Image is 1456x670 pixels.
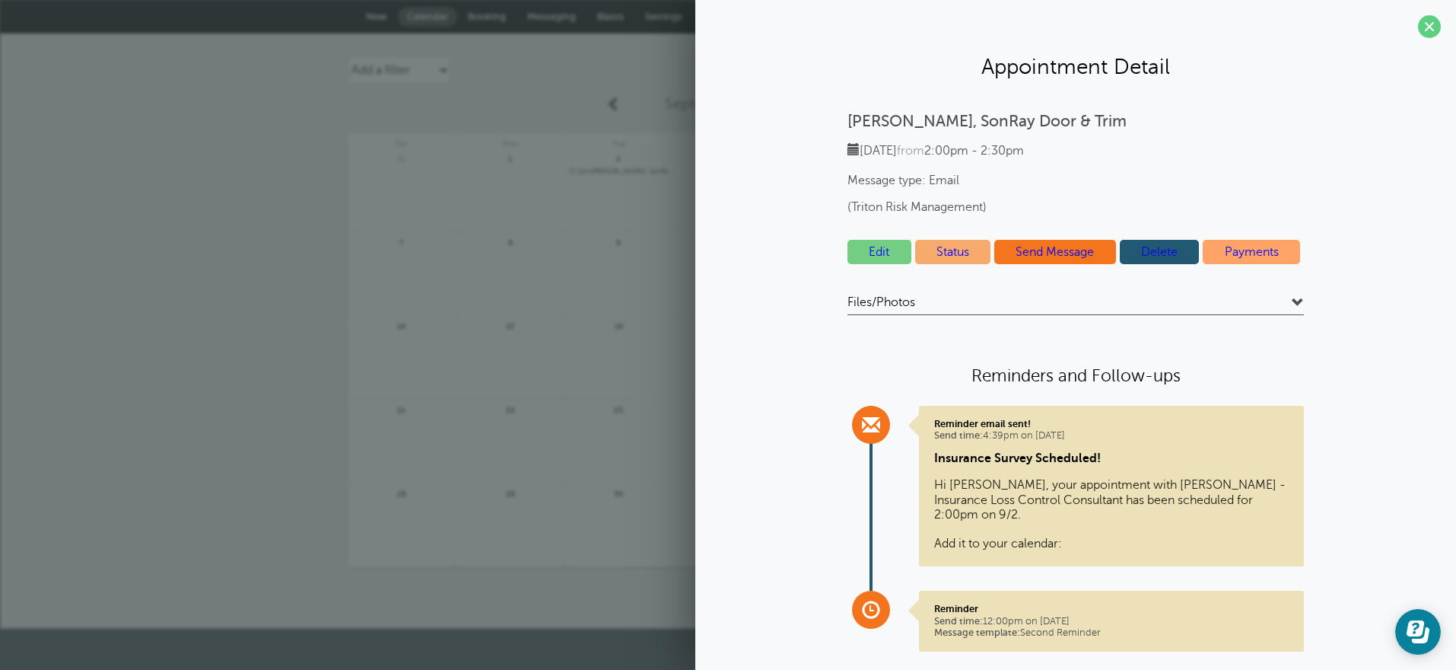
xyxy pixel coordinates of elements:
[366,11,387,22] span: New
[612,404,625,415] span: 23
[630,88,826,121] a: September 2025
[934,478,1289,551] p: Hi [PERSON_NAME], your appointment with [PERSON_NAME] - Insurance Loss Control Consultant has bee...
[612,236,625,247] span: 9
[504,404,517,415] span: 22
[934,603,1289,639] p: 12:00pm on [DATE] Second Reminder
[395,320,409,331] span: 14
[468,11,506,22] span: Booking
[994,240,1116,264] a: Send Message
[665,95,741,113] span: September
[527,11,576,22] span: Messaging
[395,152,409,164] span: 31
[612,152,625,164] span: 2
[395,487,409,499] span: 28
[847,144,1024,158] span: [DATE] 2:00pm - 2:30pm
[934,627,1020,638] span: Message template:
[711,53,1441,80] h2: Appointment Detail
[934,418,1289,442] p: 4:39pm on [DATE]
[934,418,1031,429] strong: Reminder email sent!
[570,167,669,176] a: 2pm[PERSON_NAME], SonRay Door & Trim (Triton Risk Management)
[1395,609,1441,655] iframe: Resource center
[934,451,1101,465] b: Insurance Survey Scheduled!
[897,144,924,158] span: from
[1120,240,1200,264] a: Delete
[847,112,1304,131] p: [PERSON_NAME], SonRay Door & Trim
[847,295,915,310] span: Files/Photos
[407,11,448,22] span: Calendar
[456,133,564,148] span: Mon
[847,174,1304,188] span: Message type: Email
[847,200,987,214] span: (Triton Risk Management)
[577,167,591,175] span: 2pm
[673,133,781,148] span: Wed
[645,11,682,22] span: Settings
[570,167,669,176] span: Allison Mendez, SonRay Door &amp; Trim (Triton Risk Management)
[1203,240,1300,264] a: Payments
[398,7,457,27] a: Calendar
[504,236,517,247] span: 8
[612,487,625,499] span: 30
[597,11,624,22] span: Blasts
[847,365,1304,387] h4: Reminders and Follow-ups
[934,616,983,627] span: Send time:
[395,404,409,415] span: 21
[504,152,517,164] span: 1
[612,320,625,331] span: 16
[348,133,456,148] span: Sun
[395,236,409,247] span: 7
[847,240,911,264] a: Edit
[915,240,991,264] a: Status
[934,430,983,441] span: Send time:
[934,603,978,614] strong: Reminder
[565,133,673,148] span: Tue
[504,320,517,331] span: 15
[504,487,517,499] span: 29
